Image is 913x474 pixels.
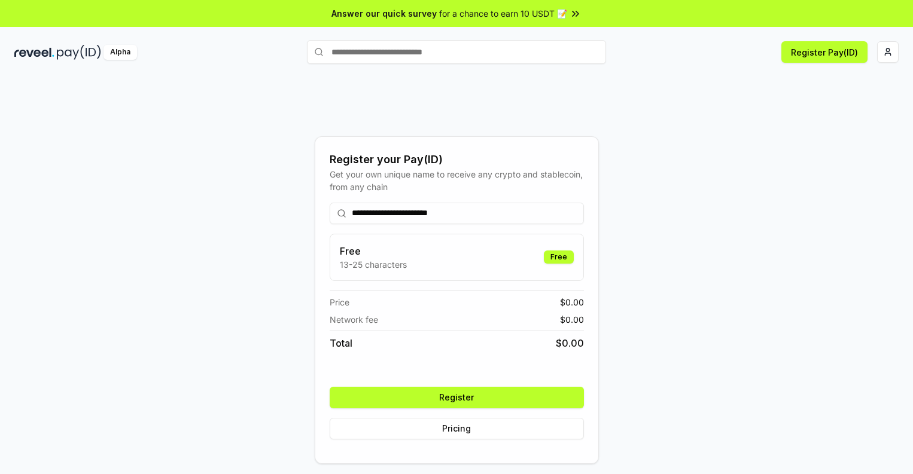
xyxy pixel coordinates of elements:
[330,387,584,408] button: Register
[330,336,352,350] span: Total
[330,168,584,193] div: Get your own unique name to receive any crypto and stablecoin, from any chain
[340,258,407,271] p: 13-25 characters
[781,41,868,63] button: Register Pay(ID)
[330,151,584,168] div: Register your Pay(ID)
[340,244,407,258] h3: Free
[330,313,378,326] span: Network fee
[439,7,567,20] span: for a chance to earn 10 USDT 📝
[104,45,137,60] div: Alpha
[57,45,101,60] img: pay_id
[560,296,584,308] span: $ 0.00
[330,296,349,308] span: Price
[14,45,54,60] img: reveel_dark
[330,418,584,439] button: Pricing
[544,250,574,264] div: Free
[556,336,584,350] span: $ 0.00
[331,7,437,20] span: Answer our quick survey
[560,313,584,326] span: $ 0.00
